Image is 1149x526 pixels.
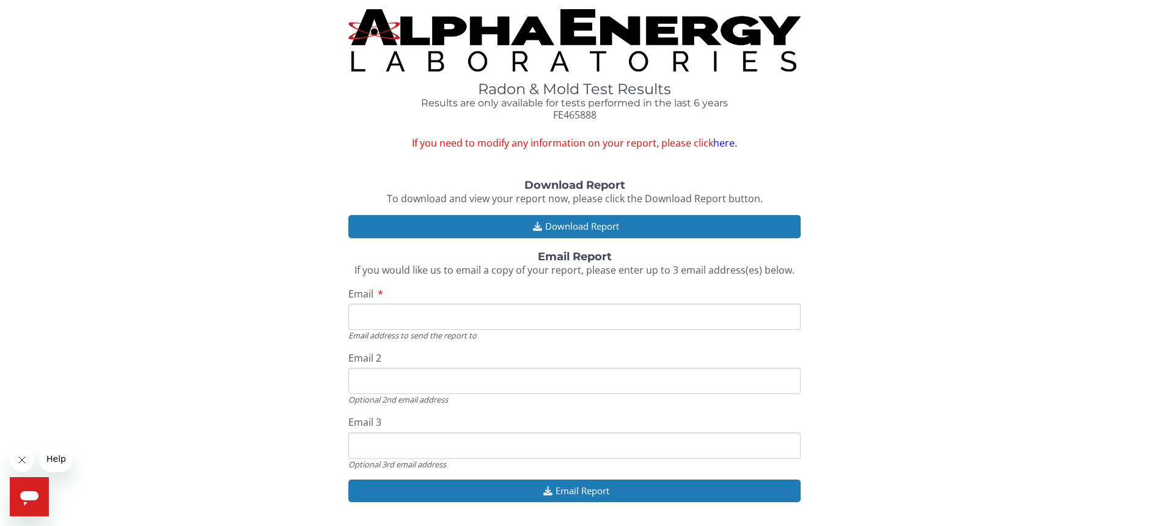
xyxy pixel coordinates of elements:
[348,81,801,97] h1: Radon & Mold Test Results
[713,136,737,150] a: here.
[354,263,795,277] span: If you would like us to email a copy of your report, please enter up to 3 email address(es) below.
[348,215,801,238] button: Download Report
[524,178,625,192] strong: Download Report
[10,477,49,516] iframe: Button to launch messaging window
[348,351,381,365] span: Email 2
[39,445,72,472] iframe: Message from company
[348,330,801,341] div: Email address to send the report to
[348,98,801,109] h4: Results are only available for tests performed in the last 6 years
[348,415,381,429] span: Email 3
[348,9,801,71] img: TightCrop.jpg
[10,448,34,472] iframe: Close message
[387,192,763,205] span: To download and view your report now, please click the Download Report button.
[348,480,801,502] button: Email Report
[348,287,373,301] span: Email
[348,459,801,470] div: Optional 3rd email address
[348,136,801,150] span: If you need to modify any information on your report, please click
[538,250,612,263] strong: Email Report
[348,394,801,405] div: Optional 2nd email address
[553,108,597,122] span: FE465888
